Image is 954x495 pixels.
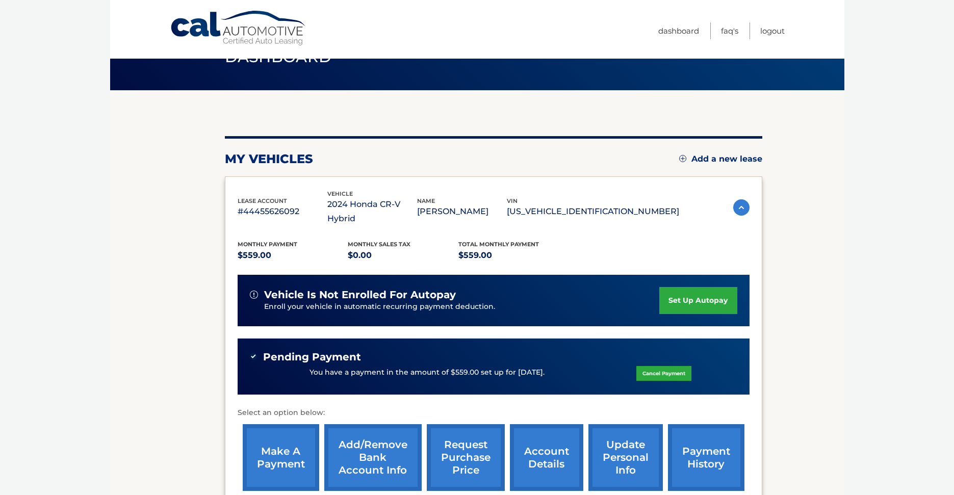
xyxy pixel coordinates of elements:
[324,424,422,491] a: Add/Remove bank account info
[668,424,744,491] a: payment history
[417,197,435,204] span: name
[238,241,297,248] span: Monthly Payment
[510,424,583,491] a: account details
[679,155,686,162] img: add.svg
[458,241,539,248] span: Total Monthly Payment
[243,424,319,491] a: make a payment
[760,22,785,39] a: Logout
[679,154,762,164] a: Add a new lease
[327,190,353,197] span: vehicle
[264,301,660,312] p: Enroll your vehicle in automatic recurring payment deduction.
[417,204,507,219] p: [PERSON_NAME]
[225,151,313,167] h2: my vehicles
[264,289,456,301] span: vehicle is not enrolled for autopay
[250,353,257,360] img: check-green.svg
[658,22,699,39] a: Dashboard
[250,291,258,299] img: alert-white.svg
[507,204,679,219] p: [US_VEHICLE_IDENTIFICATION_NUMBER]
[348,241,410,248] span: Monthly sales Tax
[427,424,505,491] a: request purchase price
[659,287,737,314] a: set up autopay
[238,407,750,419] p: Select an option below:
[733,199,750,216] img: accordion-active.svg
[348,248,458,263] p: $0.00
[310,367,545,378] p: You have a payment in the amount of $559.00 set up for [DATE].
[327,197,417,226] p: 2024 Honda CR-V Hybrid
[588,424,663,491] a: update personal info
[263,351,361,363] span: Pending Payment
[238,248,348,263] p: $559.00
[170,10,307,46] a: Cal Automotive
[238,197,287,204] span: lease account
[721,22,738,39] a: FAQ's
[458,248,569,263] p: $559.00
[507,197,518,204] span: vin
[636,366,691,381] a: Cancel Payment
[238,204,327,219] p: #44455626092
